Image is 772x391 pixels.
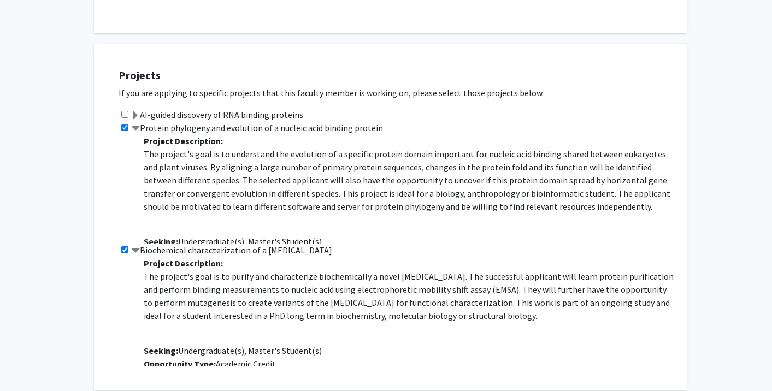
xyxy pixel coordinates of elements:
[144,345,178,356] b: Seeking:
[131,121,383,134] label: Protein phylogeny and evolution of a nucleic acid binding protein
[8,342,46,383] iframe: Chat
[144,358,216,369] b: Opportunity Type:
[131,244,332,257] label: Biochemical characterization of a [MEDICAL_DATA]
[144,135,223,146] b: Project Description:
[144,258,223,269] b: Project Description:
[144,358,276,369] span: Academic Credit
[144,270,676,322] p: The project's goal is to purify and characterize biochemically a novel [MEDICAL_DATA]. The succes...
[144,147,676,213] p: The project's goal is to understand the evolution of a specific protein domain important for nucl...
[131,108,303,121] label: AI-guided discovery of RNA binding proteins
[119,86,676,99] p: If you are applying to specific projects that this faculty member is working on, please select th...
[119,68,161,82] strong: Projects
[144,345,322,356] span: Undergraduate(s), Master's Student(s)
[144,236,322,247] span: Undergraduate(s), Master's Student(s)
[144,236,178,247] b: Seeking:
